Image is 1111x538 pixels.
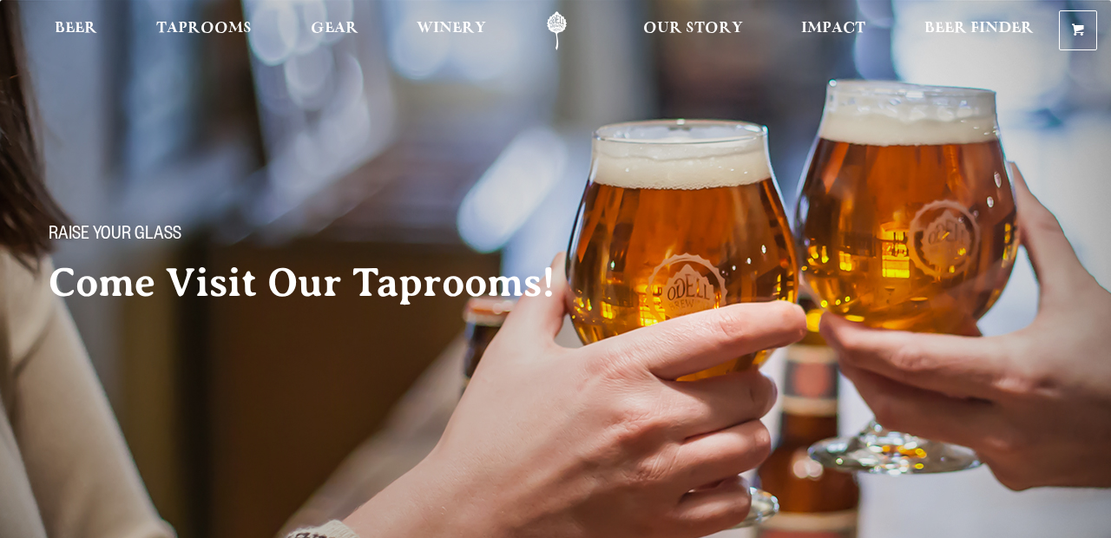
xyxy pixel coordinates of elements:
a: Our Story [632,11,754,50]
span: Taprooms [156,22,252,36]
h2: Come Visit Our Taprooms! [49,261,590,305]
span: Our Story [643,22,743,36]
a: Beer Finder [913,11,1045,50]
a: Taprooms [145,11,263,50]
span: Winery [417,22,486,36]
a: Gear [299,11,370,50]
a: Beer [43,11,108,50]
a: Winery [405,11,497,50]
span: Gear [311,22,358,36]
a: Impact [790,11,877,50]
span: Beer Finder [924,22,1034,36]
span: Raise your glass [49,225,181,247]
span: Impact [801,22,865,36]
span: Beer [55,22,97,36]
a: Odell Home [524,11,589,50]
